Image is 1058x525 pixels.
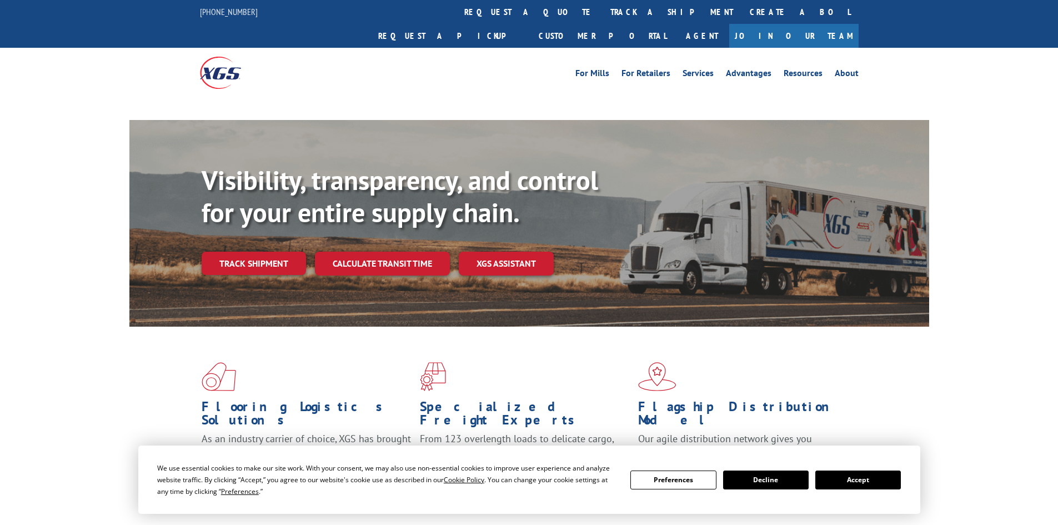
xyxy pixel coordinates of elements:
h1: Flagship Distribution Model [638,400,848,432]
img: xgs-icon-flagship-distribution-model-red [638,362,676,391]
h1: Specialized Freight Experts [420,400,630,432]
a: About [835,69,859,81]
button: Preferences [630,471,716,489]
a: For Mills [575,69,609,81]
h1: Flooring Logistics Solutions [202,400,412,432]
a: Services [683,69,714,81]
img: xgs-icon-total-supply-chain-intelligence-red [202,362,236,391]
div: We use essential cookies to make our site work. With your consent, we may also use non-essential ... [157,462,617,497]
a: Track shipment [202,252,306,275]
span: As an industry carrier of choice, XGS has brought innovation and dedication to flooring logistics... [202,432,411,472]
a: For Retailers [621,69,670,81]
a: XGS ASSISTANT [459,252,554,276]
a: Request a pickup [370,24,530,48]
button: Decline [723,471,809,489]
div: Cookie Consent Prompt [138,446,920,514]
img: xgs-icon-focused-on-flooring-red [420,362,446,391]
p: From 123 overlength loads to delicate cargo, our experienced staff knows the best way to move you... [420,432,630,482]
a: Join Our Team [729,24,859,48]
b: Visibility, transparency, and control for your entire supply chain. [202,163,598,229]
span: Cookie Policy [444,475,484,484]
a: Calculate transit time [315,252,450,276]
a: Customer Portal [530,24,675,48]
a: [PHONE_NUMBER] [200,6,258,17]
button: Accept [815,471,901,489]
span: Our agile distribution network gives you nationwide inventory management on demand. [638,432,843,458]
a: Advantages [726,69,771,81]
a: Agent [675,24,729,48]
span: Preferences [221,487,259,496]
a: Resources [784,69,823,81]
